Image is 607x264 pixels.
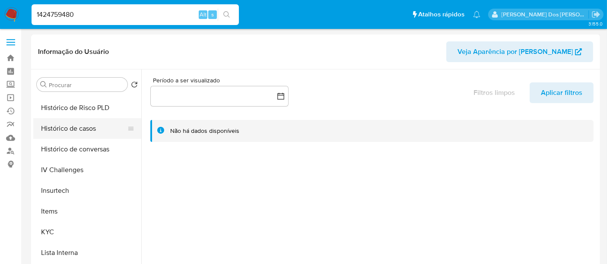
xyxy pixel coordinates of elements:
[33,180,141,201] button: Insurtech
[502,10,589,19] p: renato.lopes@mercadopago.com.br
[33,139,141,160] button: Histórico de conversas
[446,41,593,62] button: Veja Aparência por [PERSON_NAME]
[33,201,141,222] button: Items
[49,81,124,89] input: Procurar
[33,242,141,263] button: Lista Interna
[200,10,207,19] span: Alt
[458,41,573,62] span: Veja Aparência por [PERSON_NAME]
[591,10,601,19] a: Sair
[33,160,141,180] button: IV Challenges
[33,97,141,118] button: Histórico de Risco PLD
[32,9,239,20] input: Pesquise usuários ou casos...
[131,81,138,91] button: Retornar ao pedido padrão
[33,222,141,242] button: KYC
[40,81,47,88] button: Procurar
[418,10,464,19] span: Atalhos rápidos
[218,9,235,21] button: search-icon
[211,10,214,19] span: s
[38,47,109,56] h1: Informação do Usuário
[33,118,134,139] button: Histórico de casos
[473,11,480,18] a: Notificações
